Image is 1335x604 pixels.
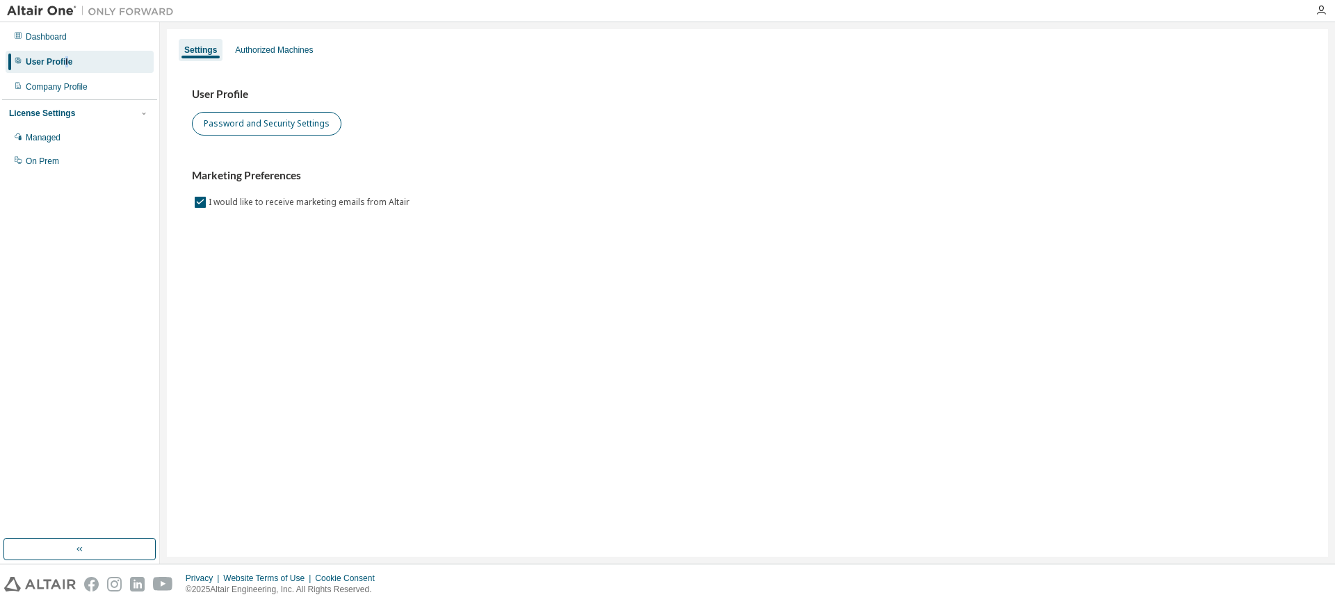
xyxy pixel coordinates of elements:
[26,156,59,167] div: On Prem
[130,577,145,591] img: linkedin.svg
[223,573,315,584] div: Website Terms of Use
[192,112,341,136] button: Password and Security Settings
[26,56,72,67] div: User Profile
[315,573,382,584] div: Cookie Consent
[26,132,60,143] div: Managed
[192,88,1303,101] h3: User Profile
[153,577,173,591] img: youtube.svg
[192,169,1303,183] h3: Marketing Preferences
[7,4,181,18] img: Altair One
[184,44,217,56] div: Settings
[26,81,88,92] div: Company Profile
[4,577,76,591] img: altair_logo.svg
[186,584,383,596] p: © 2025 Altair Engineering, Inc. All Rights Reserved.
[209,194,412,211] label: I would like to receive marketing emails from Altair
[186,573,223,584] div: Privacy
[107,577,122,591] img: instagram.svg
[235,44,313,56] div: Authorized Machines
[9,108,75,119] div: License Settings
[84,577,99,591] img: facebook.svg
[26,31,67,42] div: Dashboard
